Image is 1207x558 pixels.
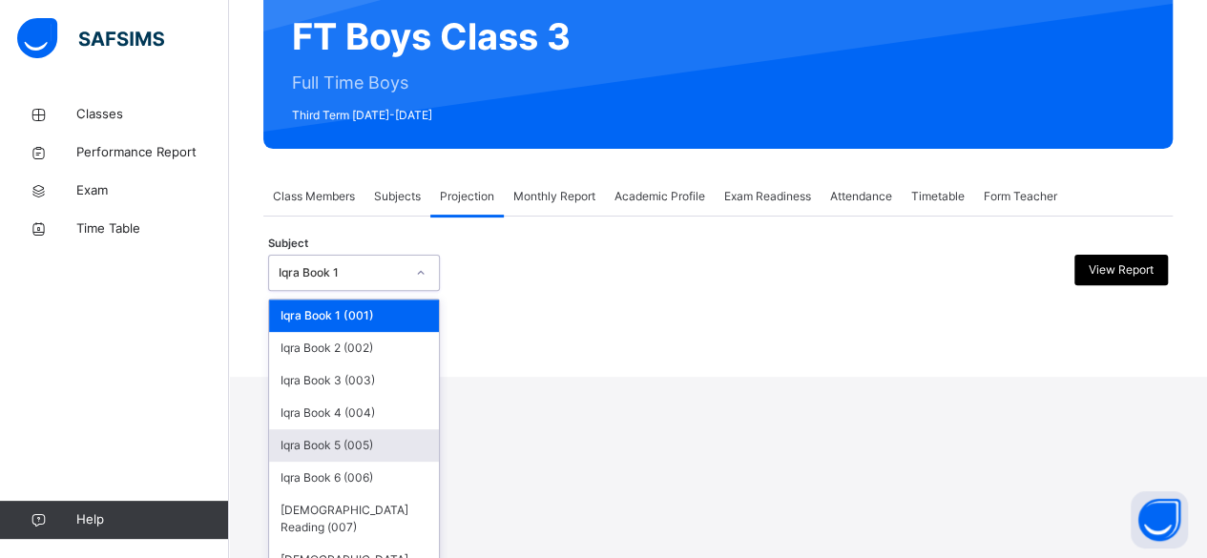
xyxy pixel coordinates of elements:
span: Exam Readiness [724,188,811,205]
span: Timetable [911,188,965,205]
span: Performance Report [76,143,229,162]
button: Open asap [1131,491,1188,548]
div: Iqra Book 1 (001) [269,300,439,332]
div: Iqra Book 5 (005) [269,429,439,462]
span: View Report [1089,261,1154,279]
img: safsims [17,18,164,58]
div: Iqra Book 2 (002) [269,332,439,364]
span: Subject [268,236,308,252]
span: Attendance [830,188,892,205]
span: Time Table [76,219,229,238]
div: [DEMOGRAPHIC_DATA] Reading (007) [269,494,439,544]
span: Exam [76,181,229,200]
span: Monthly Report [513,188,595,205]
span: Class Members [273,188,355,205]
span: Form Teacher [984,188,1057,205]
span: Help [76,510,228,529]
div: Iqra Book 1 [279,264,405,281]
div: Iqra Book 4 (004) [269,397,439,429]
span: Projection [440,188,494,205]
span: Third Term [DATE]-[DATE] [292,107,571,124]
div: Iqra Book 6 (006) [269,462,439,494]
div: Iqra Book 3 (003) [269,364,439,397]
span: Classes [76,105,229,124]
span: Academic Profile [614,188,705,205]
span: Subjects [374,188,421,205]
